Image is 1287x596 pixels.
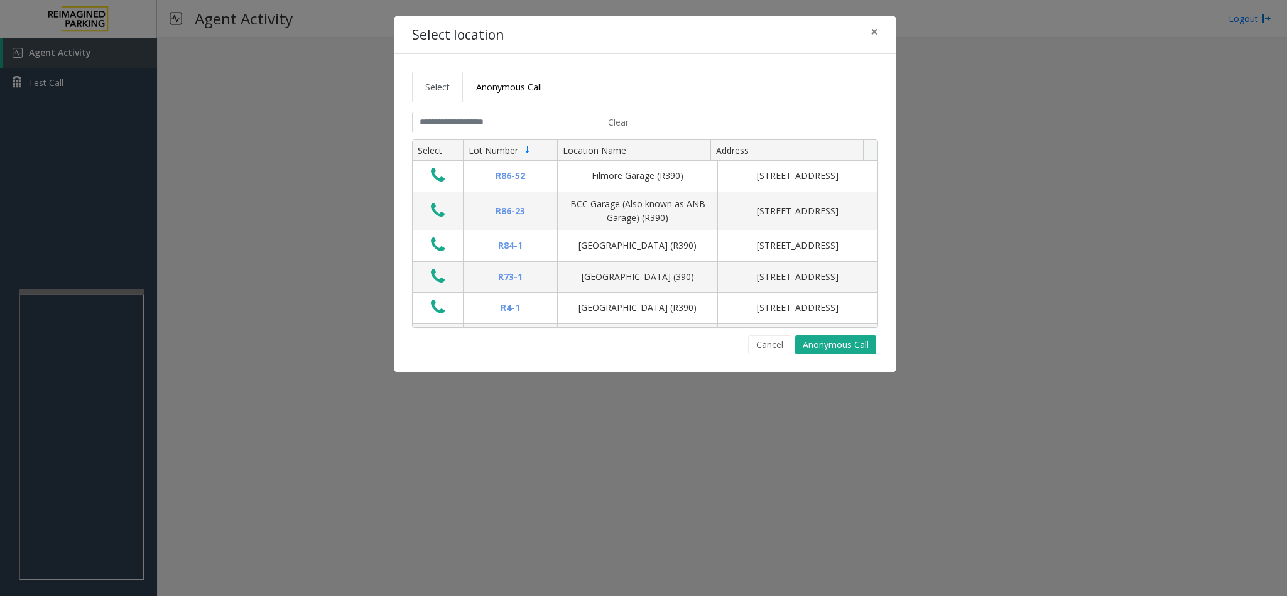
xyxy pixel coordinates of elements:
[565,301,710,315] div: [GEOGRAPHIC_DATA] (R390)
[471,270,550,284] div: R73-1
[871,23,878,40] span: ×
[413,140,463,161] th: Select
[476,81,542,93] span: Anonymous Call
[565,197,710,225] div: BCC Garage (Also known as ANB Garage) (R390)
[716,144,749,156] span: Address
[795,335,876,354] button: Anonymous Call
[725,301,870,315] div: [STREET_ADDRESS]
[412,72,878,102] ul: Tabs
[862,16,887,47] button: Close
[563,144,626,156] span: Location Name
[469,144,518,156] span: Lot Number
[413,140,877,327] div: Data table
[471,169,550,183] div: R86-52
[565,239,710,252] div: [GEOGRAPHIC_DATA] (R390)
[565,270,710,284] div: [GEOGRAPHIC_DATA] (390)
[725,239,870,252] div: [STREET_ADDRESS]
[471,204,550,218] div: R86-23
[748,335,791,354] button: Cancel
[725,169,870,183] div: [STREET_ADDRESS]
[725,270,870,284] div: [STREET_ADDRESS]
[471,301,550,315] div: R4-1
[425,81,450,93] span: Select
[523,145,533,155] span: Sortable
[412,25,504,45] h4: Select location
[471,239,550,252] div: R84-1
[600,112,636,133] button: Clear
[725,204,870,218] div: [STREET_ADDRESS]
[565,169,710,183] div: Filmore Garage (R390)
